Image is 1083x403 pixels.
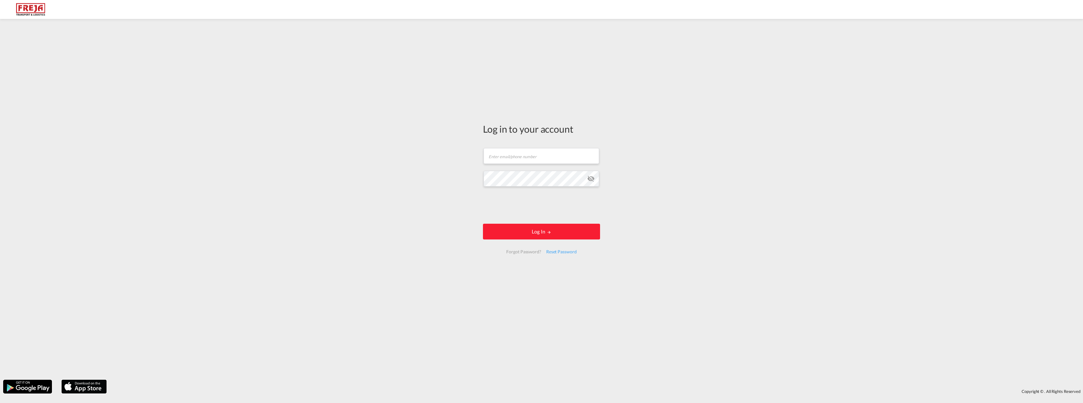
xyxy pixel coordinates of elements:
md-icon: icon-eye-off [587,175,595,182]
div: Log in to your account [483,122,600,135]
img: 586607c025bf11f083711d99603023e7.png [9,3,52,17]
img: apple.png [61,379,107,394]
input: Enter email/phone number [484,148,599,164]
button: LOGIN [483,224,600,239]
div: Forgot Password? [504,246,543,257]
img: google.png [3,379,53,394]
div: Copyright © . All Rights Reserved [110,386,1083,397]
div: Reset Password [544,246,579,257]
iframe: reCAPTCHA [494,193,589,217]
